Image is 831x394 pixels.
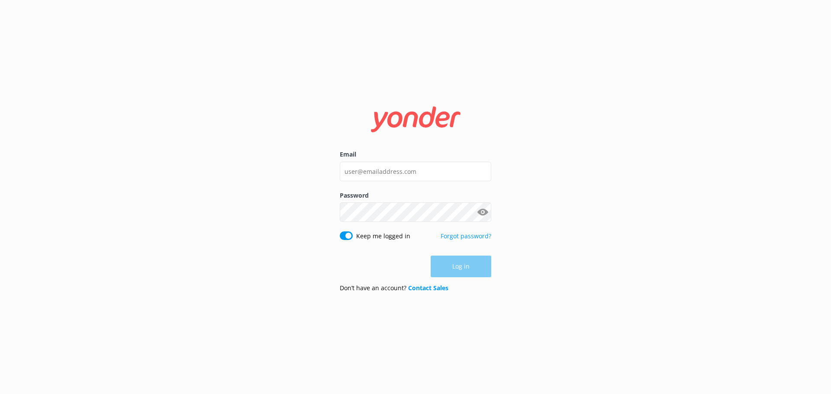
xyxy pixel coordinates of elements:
[474,204,491,221] button: Show password
[340,191,491,200] label: Password
[340,150,491,159] label: Email
[340,162,491,181] input: user@emailaddress.com
[340,283,448,293] p: Don’t have an account?
[408,284,448,292] a: Contact Sales
[441,232,491,240] a: Forgot password?
[356,231,410,241] label: Keep me logged in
